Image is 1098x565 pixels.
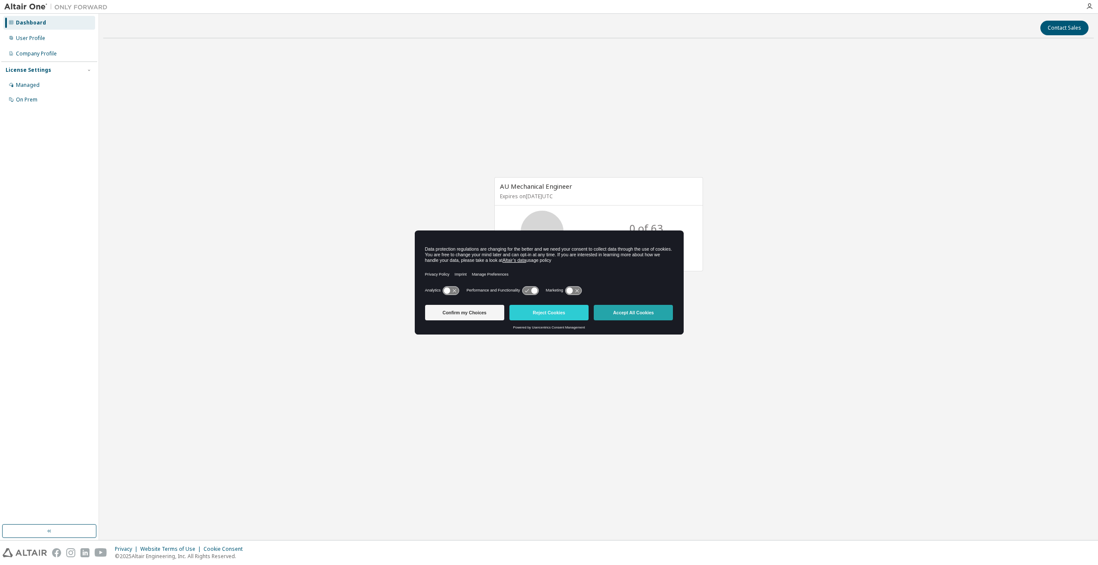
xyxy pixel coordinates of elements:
[16,82,40,89] div: Managed
[1040,21,1089,35] button: Contact Sales
[500,193,695,200] p: Expires on [DATE] UTC
[16,35,45,42] div: User Profile
[16,96,37,103] div: On Prem
[16,50,57,57] div: Company Profile
[140,546,204,553] div: Website Terms of Use
[95,548,107,557] img: youtube.svg
[115,546,140,553] div: Privacy
[16,19,46,26] div: Dashboard
[629,221,663,236] p: 0 of 63
[3,548,47,557] img: altair_logo.svg
[6,67,51,74] div: License Settings
[204,546,248,553] div: Cookie Consent
[115,553,248,560] p: © 2025 Altair Engineering, Inc. All Rights Reserved.
[500,182,572,190] span: AU Mechanical Engineer
[80,548,89,557] img: linkedin.svg
[66,548,75,557] img: instagram.svg
[4,3,112,11] img: Altair One
[52,548,61,557] img: facebook.svg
